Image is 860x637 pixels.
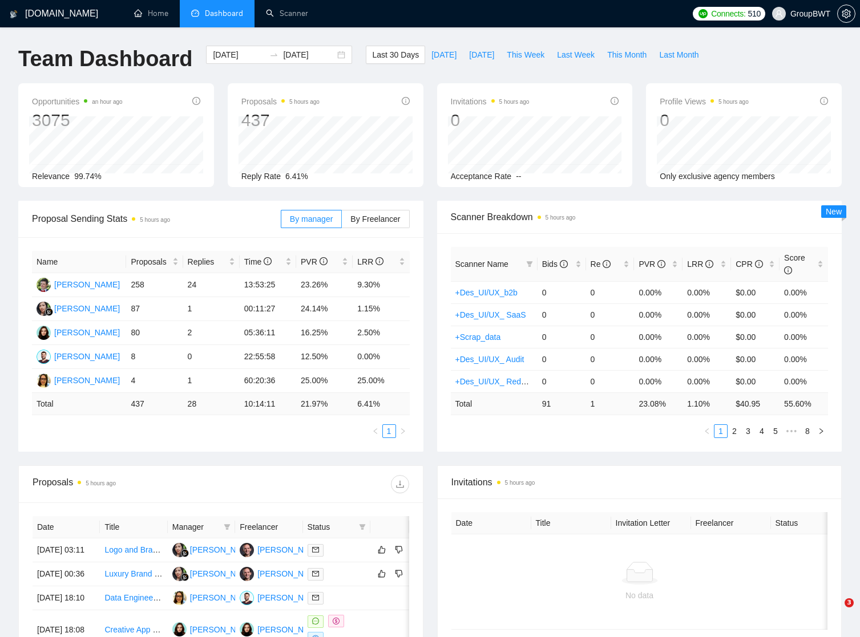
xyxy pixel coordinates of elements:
[455,377,540,386] a: +Des_UI/UX_ Redesign
[312,594,319,601] span: mail
[784,253,805,275] span: Score
[586,392,635,415] td: 1
[700,424,714,438] button: left
[378,569,386,578] span: like
[542,259,568,269] span: Bids
[780,370,828,392] td: 0.00%
[369,424,382,438] li: Previous Page
[755,260,763,268] span: info-circle
[683,303,731,326] td: 0.00%
[683,281,731,303] td: 0.00%
[190,591,256,604] div: [PERSON_NAME]
[736,259,762,269] span: CPR
[784,266,792,274] span: info-circle
[205,9,243,18] span: Dashboard
[538,370,586,392] td: 0
[37,279,120,289] a: AS[PERSON_NAME]
[611,512,691,534] th: Invitation Letter
[100,516,167,538] th: Title
[257,591,323,604] div: [PERSON_NAME]
[183,369,240,393] td: 1
[320,257,328,265] span: info-circle
[634,326,683,348] td: 0.00%
[312,618,319,624] span: message
[240,543,254,557] img: VZ
[699,9,708,18] img: upwork-logo.png
[100,586,167,610] td: Data Engineer (Python, Azure, Databricks) – Energy Sector
[372,48,419,61] span: Last 30 Days
[714,424,728,438] li: 1
[634,370,683,392] td: 0.00%
[683,370,731,392] td: 0.00%
[524,255,535,273] span: filter
[240,593,323,602] a: OB[PERSON_NAME]
[37,375,120,384] a: OL[PERSON_NAME]
[634,392,683,415] td: 23.08 %
[826,207,842,216] span: New
[714,425,727,437] a: 1
[172,622,187,636] img: SK
[54,278,120,291] div: [PERSON_NAME]
[818,428,825,435] span: right
[54,374,120,387] div: [PERSON_NAME]
[172,591,187,605] img: OL
[560,260,568,268] span: info-circle
[308,521,354,533] span: Status
[357,257,383,266] span: LRR
[451,512,531,534] th: Date
[301,257,328,266] span: PVR
[546,214,576,221] time: 5 hours ago
[32,212,281,226] span: Proposal Sending Stats
[704,428,710,435] span: left
[516,172,521,181] span: --
[639,259,665,269] span: PVR
[395,569,403,578] span: dislike
[353,321,409,345] td: 2.50%
[660,109,749,131] div: 0
[240,369,296,393] td: 60:20:36
[183,297,240,321] td: 1
[37,374,51,388] img: OL
[780,303,828,326] td: 0.00%
[838,9,855,18] span: setting
[451,392,538,415] td: Total
[538,281,586,303] td: 0
[183,345,240,369] td: 0
[731,392,780,415] td: $ 40.95
[399,428,406,435] span: right
[728,425,741,437] a: 2
[240,273,296,297] td: 13:53:25
[375,567,389,581] button: like
[131,255,169,268] span: Proposals
[190,567,256,580] div: [PERSON_NAME]
[731,281,780,303] td: $0.00
[499,99,530,105] time: 5 hours ago
[350,214,400,224] span: By Freelancer
[172,624,256,634] a: SK[PERSON_NAME]
[32,95,123,108] span: Opportunities
[37,327,120,336] a: SK[PERSON_NAME]
[33,538,100,562] td: [DATE] 03:11
[37,326,51,340] img: SK
[469,48,494,61] span: [DATE]
[425,46,463,64] button: [DATE]
[755,424,769,438] li: 4
[653,46,705,64] button: Last Month
[611,97,619,105] span: info-circle
[814,424,828,438] button: right
[353,345,409,369] td: 0.00%
[375,543,389,557] button: like
[126,393,183,415] td: 437
[359,524,366,530] span: filter
[683,348,731,370] td: 0.00%
[396,424,410,438] button: right
[691,512,771,534] th: Freelancer
[396,424,410,438] li: Next Page
[33,562,100,586] td: [DATE] 00:36
[769,424,782,438] li: 5
[634,348,683,370] td: 0.00%
[37,350,51,364] img: OB
[538,348,586,370] td: 0
[54,326,120,339] div: [PERSON_NAME]
[126,273,183,297] td: 258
